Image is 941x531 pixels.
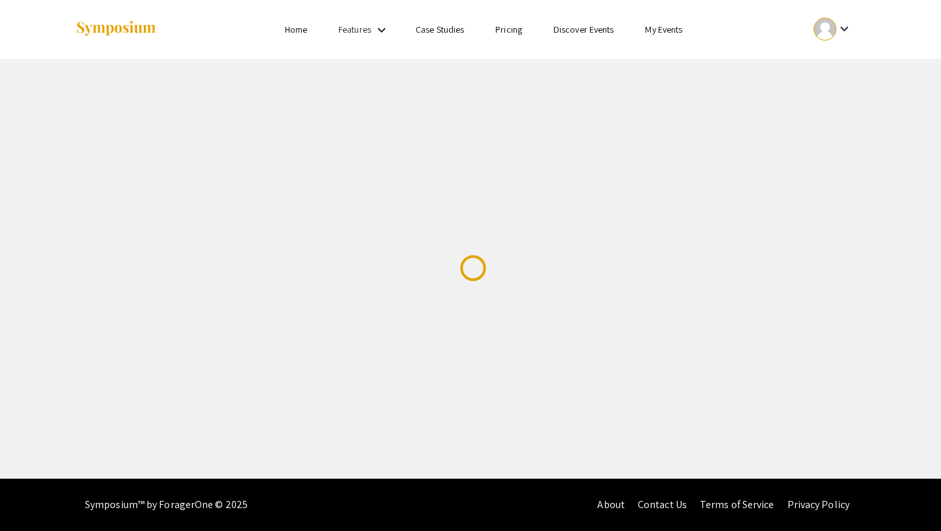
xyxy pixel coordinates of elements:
[10,472,56,521] iframe: Chat
[638,498,687,511] a: Contact Us
[787,498,850,511] a: Privacy Policy
[645,24,682,35] a: My Events
[416,24,464,35] a: Case Studies
[700,498,774,511] a: Terms of Service
[800,14,866,44] button: Expand account dropdown
[374,22,389,38] mat-icon: Expand Features list
[553,24,614,35] a: Discover Events
[836,21,852,37] mat-icon: Expand account dropdown
[338,24,371,35] a: Features
[75,20,157,38] img: Symposium by ForagerOne
[285,24,307,35] a: Home
[597,498,625,511] a: About
[85,479,248,531] div: Symposium™ by ForagerOne © 2025
[495,24,522,35] a: Pricing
